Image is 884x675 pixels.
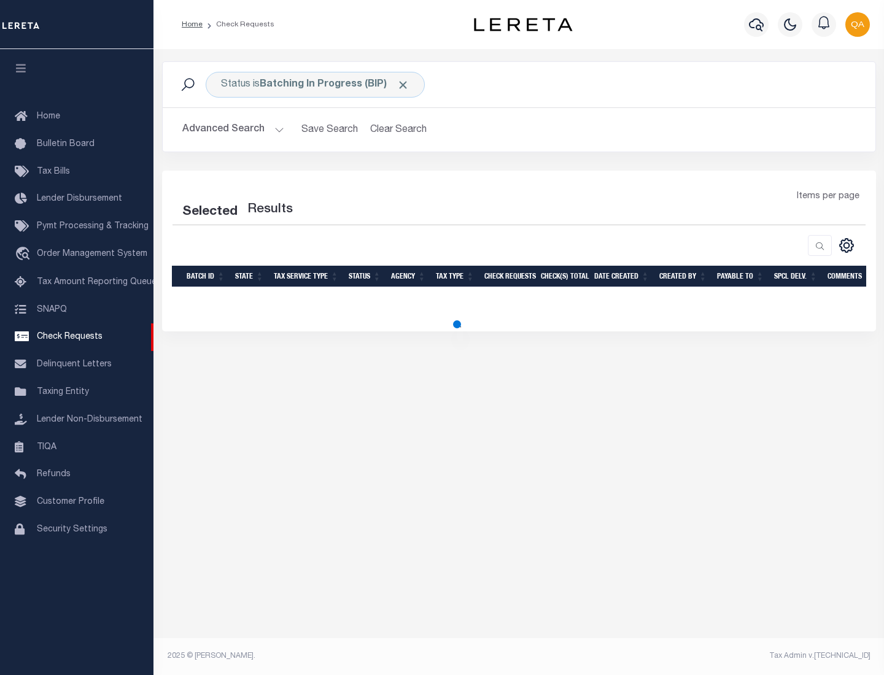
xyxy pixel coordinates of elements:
[344,266,386,287] th: Status
[37,112,60,121] span: Home
[479,266,536,287] th: Check Requests
[37,278,157,287] span: Tax Amount Reporting Queue
[37,498,104,506] span: Customer Profile
[536,266,589,287] th: Check(s) Total
[431,266,479,287] th: Tax Type
[182,266,230,287] th: Batch Id
[823,266,878,287] th: Comments
[37,195,122,203] span: Lender Disbursement
[397,79,409,91] span: Click to Remove
[182,21,203,28] a: Home
[712,266,769,287] th: Payable To
[182,202,238,222] div: Selected
[37,525,107,534] span: Security Settings
[294,118,365,142] button: Save Search
[15,247,34,263] i: travel_explore
[769,266,823,287] th: Spcl Delv.
[37,415,142,424] span: Lender Non-Disbursement
[37,388,89,396] span: Taxing Entity
[158,650,519,661] div: 2025 © [PERSON_NAME].
[528,650,870,661] div: Tax Admin v.[TECHNICAL_ID]
[37,250,147,258] span: Order Management System
[37,333,103,341] span: Check Requests
[654,266,712,287] th: Created By
[206,72,425,98] div: Click to Edit
[230,266,269,287] th: State
[386,266,431,287] th: Agency
[182,118,284,142] button: Advanced Search
[37,305,67,314] span: SNAPQ
[247,200,293,220] label: Results
[589,266,654,287] th: Date Created
[37,442,56,451] span: TIQA
[474,18,572,31] img: logo-dark.svg
[203,19,274,30] li: Check Requests
[797,190,859,204] span: Items per page
[845,12,870,37] img: svg+xml;base64,PHN2ZyB4bWxucz0iaHR0cDovL3d3dy53My5vcmcvMjAwMC9zdmciIHBvaW50ZXItZXZlbnRzPSJub25lIi...
[37,140,95,148] span: Bulletin Board
[260,80,409,90] b: Batching In Progress (BIP)
[37,222,149,231] span: Pymt Processing & Tracking
[269,266,344,287] th: Tax Service Type
[37,168,70,176] span: Tax Bills
[37,360,112,369] span: Delinquent Letters
[365,118,432,142] button: Clear Search
[37,470,71,479] span: Refunds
